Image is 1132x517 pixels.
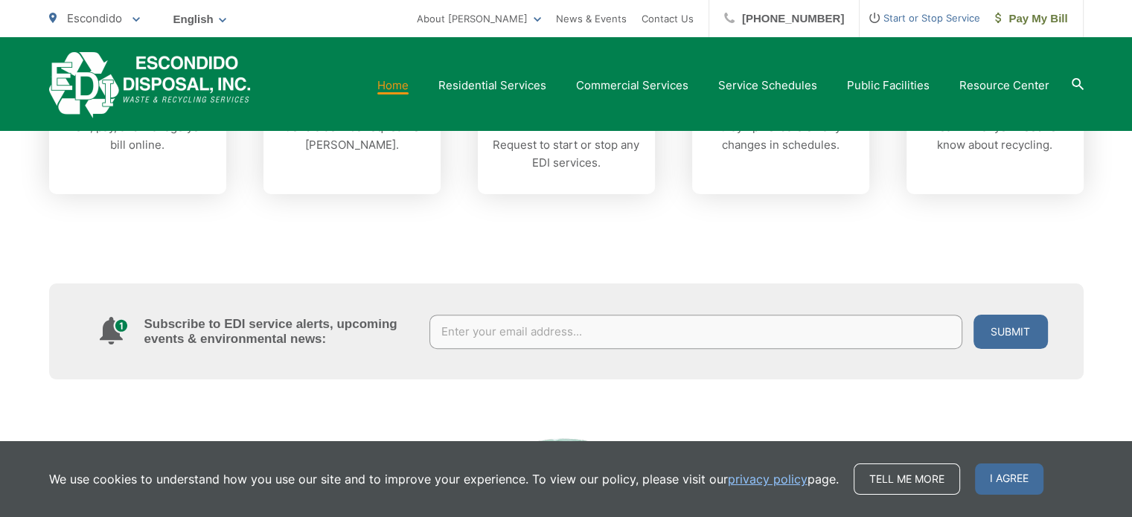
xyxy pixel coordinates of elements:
button: Submit [973,315,1048,349]
p: Stay up-to-date on any changes in schedules. [707,118,854,154]
a: Public Facilities [847,77,930,94]
input: Enter your email address... [429,315,962,349]
p: Request to start or stop any EDI services. [493,136,640,172]
p: Send a service request to [PERSON_NAME]. [278,118,426,154]
h4: Subscribe to EDI service alerts, upcoming events & environmental news: [144,317,415,347]
span: English [162,7,237,31]
a: Commercial Services [576,77,688,94]
a: About [PERSON_NAME] [417,10,541,28]
p: We use cookies to understand how you use our site and to improve your experience. To view our pol... [49,470,839,488]
a: News & Events [556,10,627,28]
span: Escondido [67,11,122,25]
a: EDCD logo. Return to the homepage. [49,52,251,118]
a: Tell me more [854,463,960,495]
a: Contact Us [642,10,694,28]
p: View, pay, and manage your bill online. [64,118,211,154]
a: Resource Center [959,77,1049,94]
a: Residential Services [438,77,546,94]
a: Service Schedules [718,77,817,94]
a: Home [377,77,409,94]
a: privacy policy [728,470,808,488]
p: Learn what you need to know about recycling. [921,118,1069,154]
span: I agree [975,463,1043,495]
span: Pay My Bill [995,10,1067,28]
